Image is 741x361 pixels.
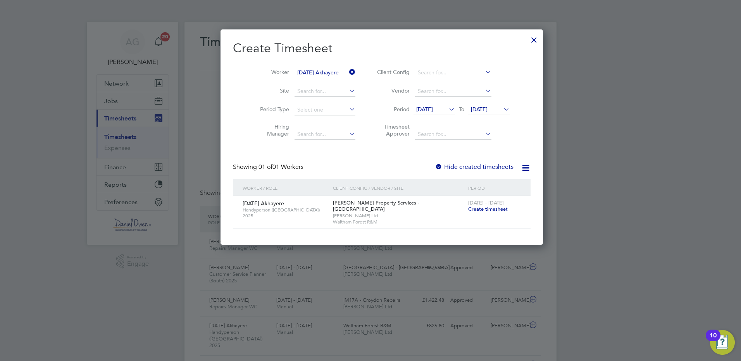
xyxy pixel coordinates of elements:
input: Search for... [415,129,491,140]
div: Worker / Role [241,179,331,197]
input: Search for... [295,67,355,78]
input: Search for... [415,86,491,97]
input: Search for... [415,67,491,78]
input: Search for... [295,86,355,97]
div: Client Config / Vendor / Site [331,179,466,197]
span: [DATE] [471,106,488,113]
label: Period Type [254,106,289,113]
span: Create timesheet [468,206,508,212]
label: Site [254,87,289,94]
label: Worker [254,69,289,76]
span: [DATE] Akhayere [243,200,284,207]
span: [PERSON_NAME] Property Services - [GEOGRAPHIC_DATA] [333,199,419,213]
span: Waltham Forest R&M [333,219,464,225]
span: Handyperson ([GEOGRAPHIC_DATA]) 2025 [243,207,327,219]
div: 10 [710,335,717,346]
span: [DATE] - [DATE] [468,199,504,206]
input: Select one [295,105,355,115]
div: Showing [233,163,305,171]
div: Period [466,179,523,197]
button: Open Resource Center, 10 new notifications [710,330,735,355]
span: To [457,104,467,114]
span: 01 Workers [258,163,303,171]
label: Hiring Manager [254,123,289,137]
input: Search for... [295,129,355,140]
label: Period [375,106,410,113]
h2: Create Timesheet [233,40,531,57]
label: Hide created timesheets [435,163,514,171]
label: Timesheet Approver [375,123,410,137]
label: Client Config [375,69,410,76]
label: Vendor [375,87,410,94]
span: [DATE] [416,106,433,113]
span: [PERSON_NAME] Ltd [333,213,464,219]
span: 01 of [258,163,272,171]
